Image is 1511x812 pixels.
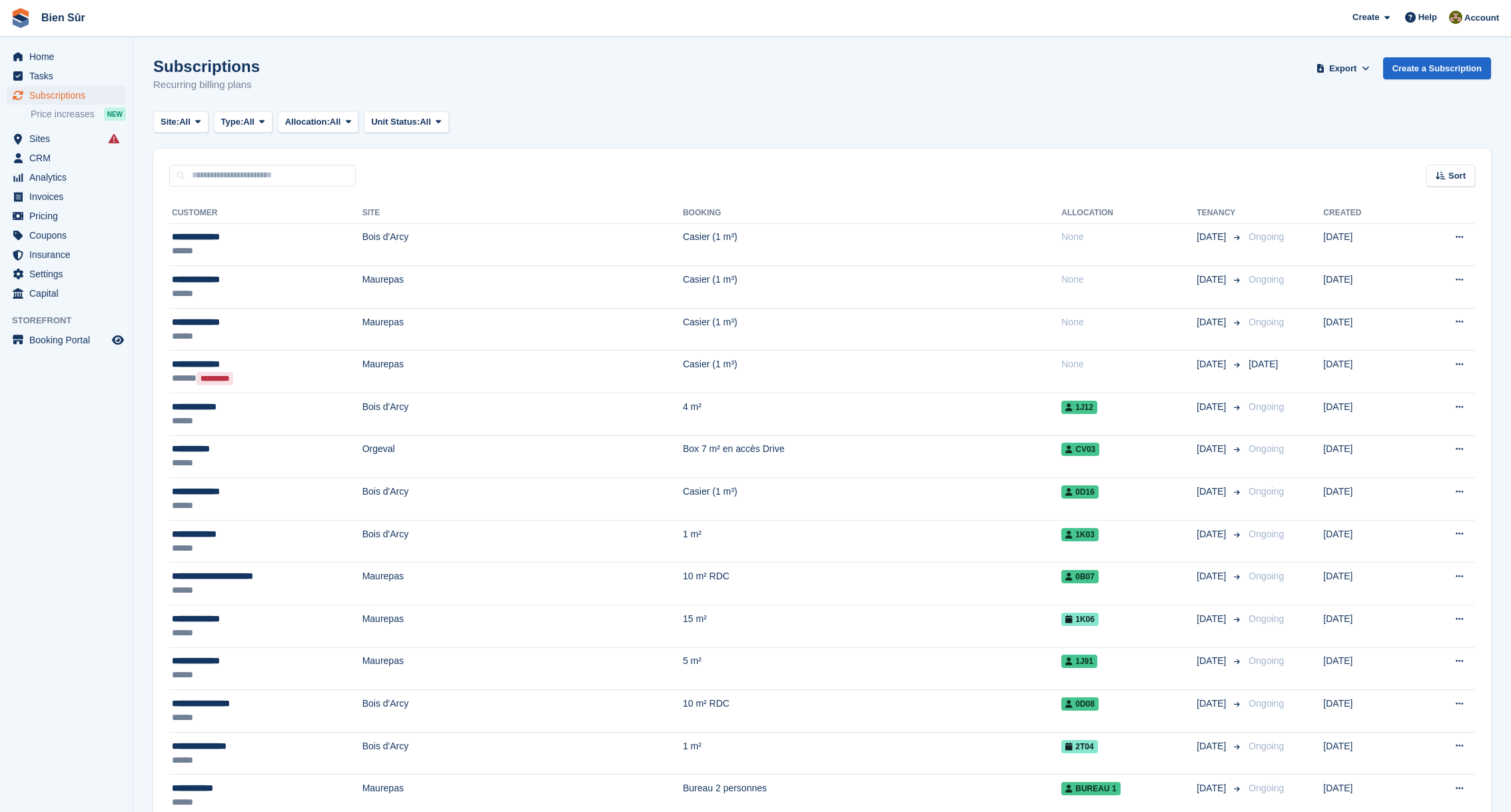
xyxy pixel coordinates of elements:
span: [DATE] [1197,485,1229,499]
th: Site [362,203,683,224]
a: menu [7,168,126,187]
td: [DATE] [1323,563,1410,605]
a: menu [7,265,126,283]
td: Bois d'Arcy [362,690,683,733]
span: Ongoing [1249,401,1284,412]
span: Settings [29,265,109,283]
span: Ongoing [1249,486,1284,497]
div: None [1061,273,1197,287]
p: Recurring billing plans [153,77,260,93]
a: Create a Subscription [1383,57,1491,79]
span: Storefront [12,314,133,327]
span: Export [1329,62,1356,75]
span: Bureau 1 [1061,782,1120,795]
a: menu [7,187,126,206]
td: [DATE] [1323,478,1410,521]
td: Maurepas [362,563,683,605]
span: Pricing [29,207,109,225]
span: Help [1418,11,1437,24]
span: Type: [221,115,244,129]
td: Maurepas [362,647,683,690]
span: Analytics [29,168,109,187]
span: Site: [161,115,179,129]
td: [DATE] [1323,393,1410,436]
span: Ongoing [1249,529,1284,539]
td: Maurepas [362,266,683,309]
span: [DATE] [1197,697,1229,711]
img: Matthieu Burnand [1449,11,1462,24]
td: [DATE] [1323,223,1410,266]
span: 0D16 [1061,485,1099,499]
a: menu [7,331,126,349]
span: [DATE] [1197,400,1229,414]
img: stora-icon-8386f47178a22dfd0bd8f6a31ec36ba5ce8667c1dd55bd0f319d3a0aa187defe.svg [11,8,31,28]
span: Insurance [29,245,109,264]
span: All [243,115,254,129]
a: menu [7,67,126,85]
td: [DATE] [1323,435,1410,478]
td: [DATE] [1323,690,1410,733]
span: Allocation: [285,115,330,129]
td: Casier (1 m³) [683,223,1061,266]
th: Booking [683,203,1061,224]
span: Sort [1448,169,1466,183]
span: [DATE] [1249,359,1278,369]
td: 4 m² [683,393,1061,436]
span: Create [1352,11,1379,24]
span: Booking Portal [29,331,109,349]
a: menu [7,207,126,225]
td: 15 m² [683,605,1061,648]
td: [DATE] [1323,266,1410,309]
span: Ongoing [1249,698,1284,709]
td: Maurepas [362,351,683,393]
a: menu [7,129,126,148]
th: Created [1323,203,1410,224]
span: [DATE] [1197,315,1229,329]
span: Subscriptions [29,86,109,105]
a: menu [7,226,126,245]
td: [DATE] [1323,732,1410,775]
td: Bois d'Arcy [362,223,683,266]
span: All [179,115,191,129]
span: 2T04 [1061,740,1097,753]
span: All [330,115,341,129]
a: menu [7,47,126,66]
span: Account [1464,11,1499,25]
td: Maurepas [362,308,683,351]
span: 0D08 [1061,697,1099,711]
div: None [1061,230,1197,244]
td: Orgeval [362,435,683,478]
a: Price increases NEW [31,107,126,121]
span: [DATE] [1197,273,1229,287]
td: 5 m² [683,647,1061,690]
i: Smart entry sync failures have occurred [109,133,119,144]
span: 1K06 [1061,613,1099,626]
span: Sites [29,129,109,148]
button: Unit Status: All [364,111,448,133]
td: [DATE] [1323,605,1410,648]
span: All [420,115,431,129]
span: Ongoing [1249,231,1284,242]
td: 10 m² RDC [683,563,1061,605]
td: Casier (1 m³) [683,478,1061,521]
td: 10 m² RDC [683,690,1061,733]
span: CRM [29,149,109,167]
td: [DATE] [1323,351,1410,393]
span: [DATE] [1197,442,1229,456]
a: menu [7,149,126,167]
a: menu [7,245,126,264]
div: NEW [104,107,126,121]
span: [DATE] [1197,654,1229,668]
td: 1 m² [683,732,1061,775]
td: Bois d'Arcy [362,478,683,521]
span: Coupons [29,226,109,245]
th: Tenancy [1197,203,1243,224]
button: Site: All [153,111,209,133]
span: Unit Status: [371,115,420,129]
span: [DATE] [1197,612,1229,626]
span: 1K03 [1061,528,1099,541]
a: menu [7,284,126,303]
a: Preview store [110,332,126,348]
span: [DATE] [1197,357,1229,371]
span: [DATE] [1197,230,1229,244]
